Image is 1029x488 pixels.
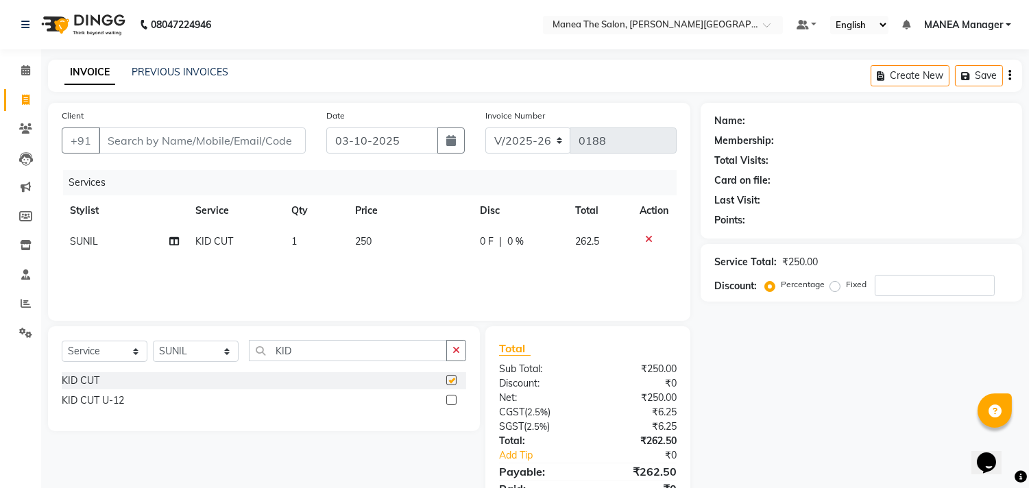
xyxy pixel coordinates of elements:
[526,421,547,432] span: 2.5%
[605,448,688,463] div: ₹0
[489,405,588,419] div: ( )
[64,60,115,85] a: INVOICE
[575,235,599,247] span: 262.5
[62,110,84,122] label: Client
[714,279,757,293] div: Discount:
[714,255,777,269] div: Service Total:
[971,433,1015,474] iframe: chat widget
[195,235,233,247] span: KID CUT
[714,154,768,168] div: Total Visits:
[871,65,949,86] button: Create New
[132,66,228,78] a: PREVIOUS INVOICES
[499,234,502,249] span: |
[631,195,677,226] th: Action
[62,195,187,226] th: Stylist
[326,110,345,122] label: Date
[489,448,605,463] a: Add Tip
[347,195,472,226] th: Price
[588,419,688,434] div: ₹6.25
[151,5,211,44] b: 08047224946
[35,5,129,44] img: logo
[588,391,688,405] div: ₹250.00
[489,391,588,405] div: Net:
[99,127,306,154] input: Search by Name/Mobile/Email/Code
[499,341,531,356] span: Total
[489,434,588,448] div: Total:
[489,463,588,480] div: Payable:
[588,405,688,419] div: ₹6.25
[846,278,867,291] label: Fixed
[489,362,588,376] div: Sub Total:
[781,278,825,291] label: Percentage
[499,420,524,432] span: SGST
[489,419,588,434] div: ( )
[249,340,447,361] input: Search or Scan
[63,170,687,195] div: Services
[567,195,632,226] th: Total
[62,374,99,388] div: KID CUT
[355,235,372,247] span: 250
[485,110,545,122] label: Invoice Number
[588,463,688,480] div: ₹262.50
[588,376,688,391] div: ₹0
[283,195,347,226] th: Qty
[588,434,688,448] div: ₹262.50
[714,134,774,148] div: Membership:
[507,234,524,249] span: 0 %
[62,393,124,408] div: KID CUT U-12
[924,18,1003,32] span: MANEA Manager
[782,255,818,269] div: ₹250.00
[955,65,1003,86] button: Save
[527,406,548,417] span: 2.5%
[291,235,297,247] span: 1
[489,376,588,391] div: Discount:
[62,127,100,154] button: +91
[480,234,494,249] span: 0 F
[714,173,771,188] div: Card on file:
[588,362,688,376] div: ₹250.00
[472,195,567,226] th: Disc
[714,114,745,128] div: Name:
[187,195,283,226] th: Service
[499,406,524,418] span: CGST
[70,235,98,247] span: SUNIL
[714,193,760,208] div: Last Visit:
[714,213,745,228] div: Points:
